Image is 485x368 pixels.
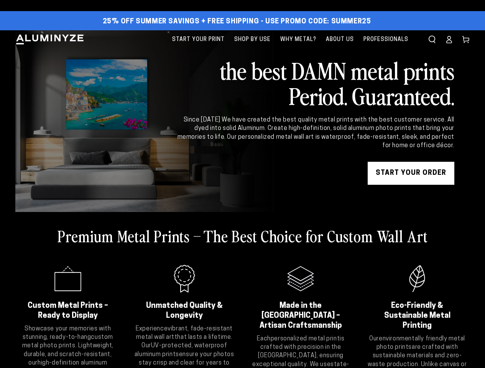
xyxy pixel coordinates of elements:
h2: Premium Metal Prints – The Best Choice for Custom Wall Art [58,226,428,246]
strong: environmentally friendly metal photo prints [376,336,465,350]
strong: personalized metal print [271,336,340,342]
h2: Unmatched Quality & Longevity [141,301,227,321]
div: Since [DATE] We have created the best quality metal prints with the best customer service. All dy... [176,116,454,150]
span: Shop By Use [234,35,271,44]
strong: UV-protected, waterproof aluminum prints [135,343,227,357]
h2: Made in the [GEOGRAPHIC_DATA] – Artisan Craftsmanship [258,301,344,331]
span: About Us [326,35,354,44]
span: Professionals [363,35,408,44]
a: About Us [322,30,358,49]
a: START YOUR Order [368,162,454,185]
h2: the best DAMN metal prints Period. Guaranteed. [176,58,454,108]
h2: Eco-Friendly & Sustainable Metal Printing [374,301,460,331]
span: Start Your Print [172,35,225,44]
strong: vibrant, fade-resistant metal wall art [136,326,233,340]
a: Start Your Print [168,30,229,49]
span: Why Metal? [280,35,316,44]
a: Shop By Use [230,30,275,49]
img: Aluminyze [15,34,84,45]
a: Why Metal? [276,30,320,49]
span: 25% off Summer Savings + Free Shipping - Use Promo Code: SUMMER25 [103,18,371,26]
h2: Custom Metal Prints – Ready to Display [25,301,111,321]
a: Professionals [360,30,412,49]
summary: Search our site [424,31,441,48]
